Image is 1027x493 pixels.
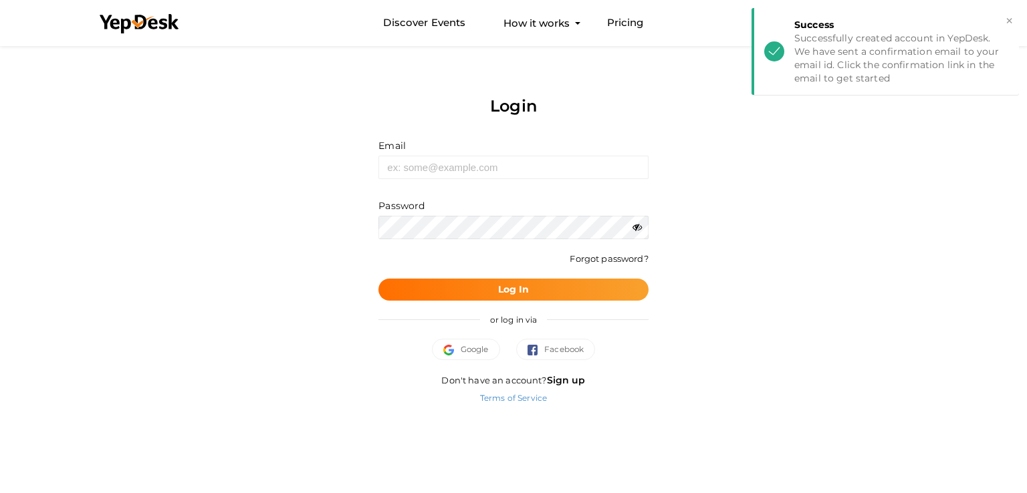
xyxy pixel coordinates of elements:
a: Sign up [547,374,586,386]
span: Don't have an account? [441,375,585,385]
a: Forgot password? [570,253,648,264]
div: Successfully created account in YepDesk. We have sent a confirmation email to your email id. Clic... [794,31,1009,85]
a: Discover Events [383,11,465,35]
a: Pricing [607,11,644,35]
b: Log In [498,283,530,295]
span: or log in via [480,305,548,335]
div: Success [794,18,1009,31]
button: Google [432,339,500,360]
button: Facebook [516,339,596,360]
button: How it works [499,11,574,35]
a: Terms of Service [480,393,547,403]
label: Password [378,199,425,212]
span: Facebook [528,343,584,356]
div: Login [378,73,648,139]
span: Google [443,343,489,356]
img: facebook.svg [528,345,545,355]
label: Email [378,139,406,152]
input: ex: some@example.com [378,156,648,179]
img: google.svg [443,345,461,355]
button: × [1005,13,1014,29]
button: Log In [378,279,648,301]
